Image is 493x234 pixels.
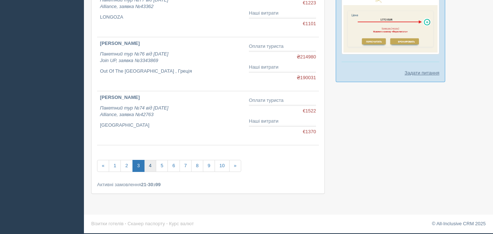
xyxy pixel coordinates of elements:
p: [GEOGRAPHIC_DATA] [100,122,243,129]
a: Візитки готелів [91,221,124,226]
span: · [125,221,126,226]
span: €1101 [303,20,316,27]
a: 2 [120,160,132,172]
a: 3 [132,160,145,172]
a: 4 [144,160,156,172]
a: © All-Inclusive CRM 2025 [432,221,486,226]
a: Сканер паспорту [128,221,165,226]
a: [PERSON_NAME] Пакетний тур №74 від [DATE]Alliance, заявка №42763 [GEOGRAPHIC_DATA] [97,91,246,145]
a: Задати питання [405,69,439,76]
div: Наші витрати [249,118,316,125]
a: 10 [215,160,229,172]
span: · [166,221,168,226]
a: [PERSON_NAME] Пакетний тур №76 від [DATE]Join UP, заявка №3343869 Out Of The [GEOGRAPHIC_DATA] , ... [97,37,246,91]
a: 9 [203,160,215,172]
b: [PERSON_NAME] [100,95,140,100]
a: 6 [167,160,180,172]
b: 21-30 [141,182,153,187]
span: €1370 [303,128,316,135]
i: Пакетний тур №74 від [DATE] Alliance, заявка №42763 [100,105,168,118]
a: 7 [180,160,192,172]
b: [PERSON_NAME] [100,41,140,46]
div: Оплати туриста [249,43,316,50]
p: Out Of The [GEOGRAPHIC_DATA] , Греція [100,68,243,75]
b: 99 [155,182,161,187]
a: 8 [191,160,203,172]
div: Наші витрати [249,64,316,71]
a: 1 [109,160,121,172]
a: 5 [156,160,168,172]
span: €1522 [303,108,316,115]
i: Пакетний тур №76 від [DATE] Join UP, заявка №3343869 [100,51,168,64]
span: ₴214980 [297,54,316,61]
a: » [229,160,241,172]
p: LONGOZA [100,14,243,21]
div: Наші витрати [249,10,316,17]
div: Активні замовлення з [97,181,319,188]
span: ₴190031 [297,74,316,81]
a: « [97,160,109,172]
a: Курс валют [169,221,194,226]
div: Оплати туриста [249,97,316,104]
